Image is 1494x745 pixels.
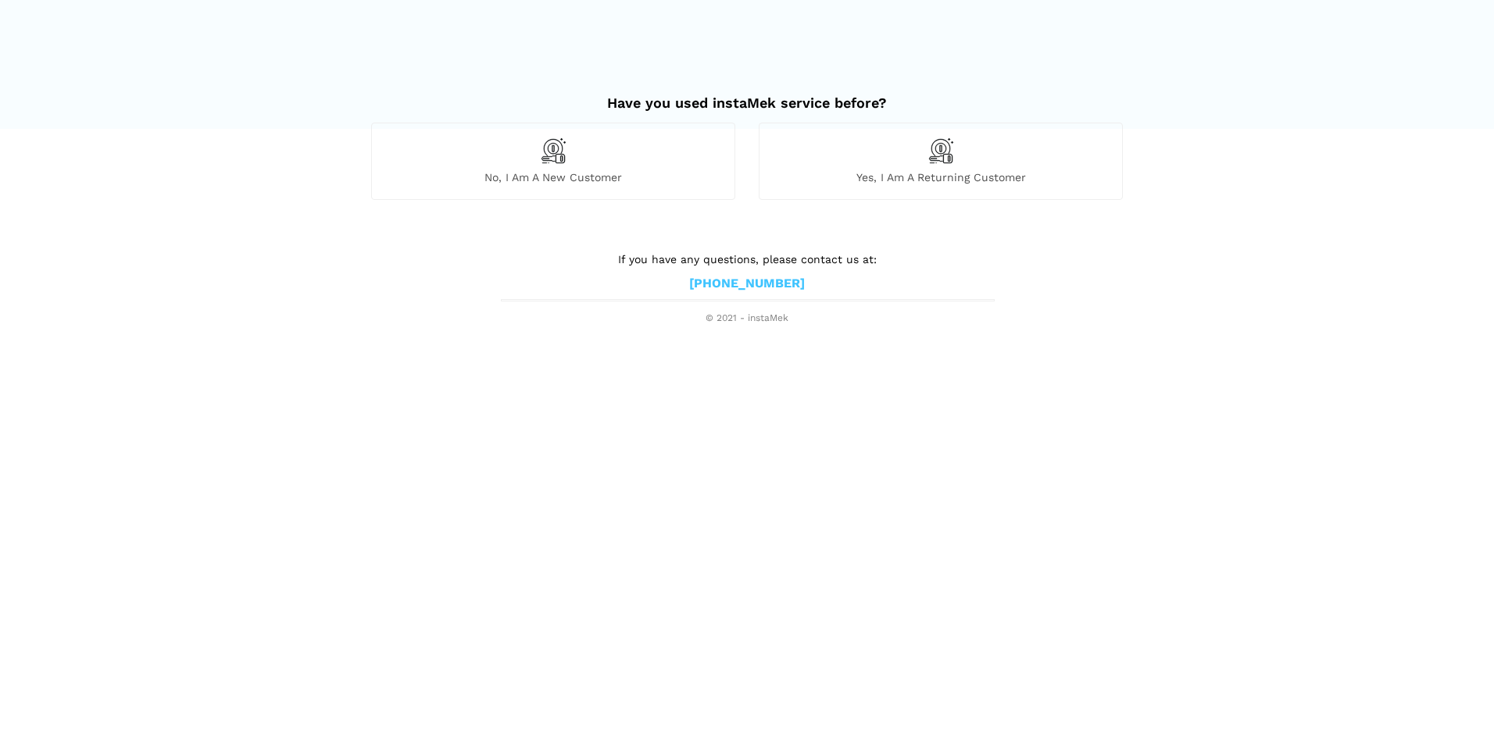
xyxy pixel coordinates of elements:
[371,79,1123,112] h2: Have you used instaMek service before?
[760,170,1122,184] span: Yes, I am a returning customer
[501,251,993,268] p: If you have any questions, please contact us at:
[501,312,993,325] span: © 2021 - instaMek
[372,170,734,184] span: No, I am a new customer
[689,276,805,292] a: [PHONE_NUMBER]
